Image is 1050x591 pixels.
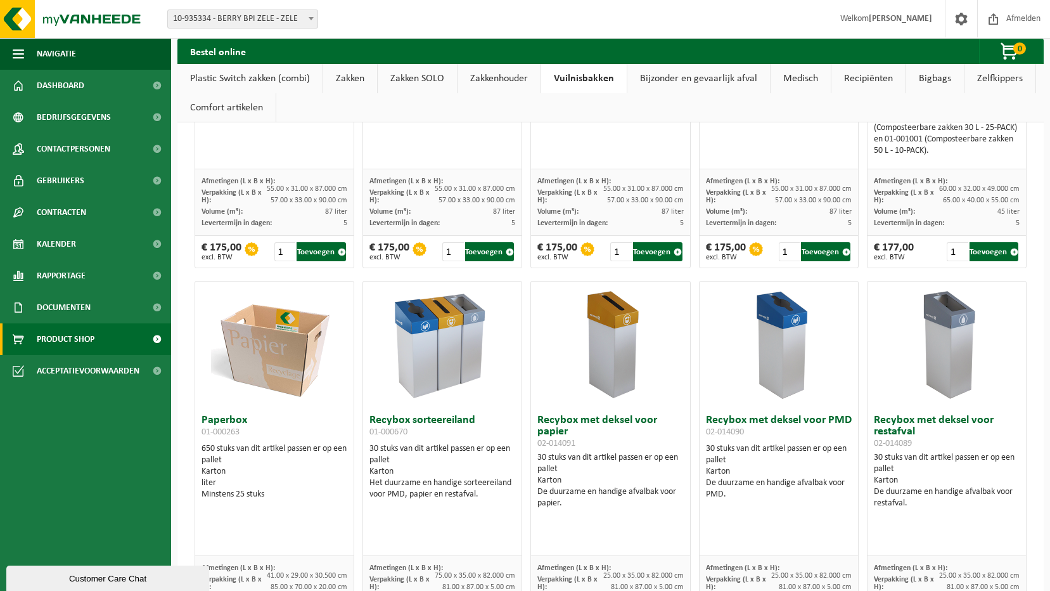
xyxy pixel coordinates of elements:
span: 57.00 x 33.00 x 90.00 cm [607,197,684,204]
span: Dashboard [37,70,84,101]
span: Volume (m³): [537,208,579,216]
span: Afmetingen (L x B x H): [874,178,947,185]
h3: Recybox met deksel voor papier [537,415,683,449]
span: Bedrijfsgegevens [37,101,111,133]
span: Verpakking (L x B x H): [369,576,430,591]
div: € 177,00 [874,242,914,261]
div: Karton [874,475,1020,486]
div: 30 stuks van dit artikel passen er op een pallet [706,443,852,500]
span: 0 [1013,42,1026,55]
span: Levertermijn in dagen: [874,219,944,227]
a: Medisch [771,64,831,93]
img: 01-000670 [379,282,506,408]
span: Afmetingen (L x B x H): [202,178,275,185]
div: 650 stuks van dit artikel passen er op een pallet [202,443,347,500]
div: liter [202,477,347,489]
span: 10-935334 - BERRY BPI ZELE - ZELE [167,10,318,29]
div: Geschikte zakken: 01-001000 (Composteerbare zakken 30 L - 25-PACK) en 01-001001 (Composteerbare z... [874,111,1020,157]
span: 25.00 x 35.00 x 82.000 cm [939,572,1020,580]
span: 65.00 x 40.00 x 55.00 cm [943,197,1020,204]
span: 55.00 x 31.00 x 87.000 cm [267,185,347,193]
span: 81.00 x 87.00 x 5.00 cm [611,583,684,591]
span: 87 liter [493,208,515,216]
button: Toevoegen [465,242,514,261]
span: 87 liter [325,208,347,216]
div: Karton [202,466,347,477]
span: Afmetingen (L x B x H): [202,564,275,572]
span: Verpakking (L x B x H): [874,189,934,204]
span: 5 [1016,219,1020,227]
div: Karton [706,466,852,477]
span: Levertermijn in dagen: [202,219,272,227]
span: 41.00 x 29.00 x 30.500 cm [267,572,347,580]
h2: Bestel online [177,39,259,63]
h3: Recybox met deksel voor PMD [706,415,852,440]
strong: [PERSON_NAME] [869,14,932,23]
span: 81.00 x 87.00 x 5.00 cm [947,583,1020,591]
span: Volume (m³): [369,208,411,216]
span: Documenten [37,292,91,323]
span: Volume (m³): [874,208,915,216]
span: 25.00 x 35.00 x 82.000 cm [603,572,684,580]
span: Gebruikers [37,165,84,197]
img: 02-014091 [547,282,674,408]
span: 02-014090 [706,427,744,437]
span: 10-935334 - BERRY BPI ZELE - ZELE [168,10,317,28]
div: Minstens 25 stuks [202,489,347,500]
div: € 175,00 [369,242,409,261]
span: Verpakking (L x B x H): [874,576,934,591]
div: 30 stuks van dit artikel passen er op een pallet [874,452,1020,509]
div: € 175,00 [537,242,577,261]
span: excl. BTW [706,254,746,261]
span: 57.00 x 33.00 x 90.00 cm [271,197,347,204]
span: 55.00 x 31.00 x 87.000 cm [603,185,684,193]
button: Toevoegen [970,242,1018,261]
span: 87 liter [662,208,684,216]
span: Afmetingen (L x B x H): [706,178,779,185]
span: 57.00 x 33.00 x 90.00 cm [439,197,515,204]
div: € 175,00 [202,242,241,261]
button: Toevoegen [801,242,850,261]
span: Levertermijn in dagen: [706,219,776,227]
a: Plastic Switch zakken (combi) [177,64,323,93]
span: Contracten [37,197,86,228]
input: 1 [274,242,296,261]
span: 01-000263 [202,427,240,437]
span: 60.00 x 32.00 x 49.000 cm [939,185,1020,193]
span: 81.00 x 87.00 x 5.00 cm [779,583,852,591]
span: 5 [511,219,515,227]
span: excl. BTW [874,254,914,261]
span: Afmetingen (L x B x H): [369,564,443,572]
a: Recipiënten [831,64,906,93]
div: 30 stuks van dit artikel passen er op een pallet [369,443,515,500]
img: 02-014089 [883,282,1010,408]
span: 57.00 x 33.00 x 90.00 cm [775,197,852,204]
span: 87 liter [829,208,852,216]
a: Bigbags [906,64,964,93]
img: 02-014090 [715,282,842,408]
a: Comfort artikelen [177,93,276,122]
button: 0 [979,39,1042,64]
a: Bijzonder en gevaarlijk afval [627,64,770,93]
span: excl. BTW [369,254,409,261]
span: Afmetingen (L x B x H): [874,564,947,572]
div: Karton [537,475,683,486]
a: Vuilnisbakken [541,64,627,93]
div: 30 stuks van dit artikel passen er op een pallet [537,452,683,509]
div: De duurzame en handige afvalbak voor PMD. [706,477,852,500]
span: 25.00 x 35.00 x 82.000 cm [771,572,852,580]
a: Zakken SOLO [378,64,457,93]
span: Afmetingen (L x B x H): [706,564,779,572]
img: 01-000263 [211,282,338,408]
a: Zakkenhouder [458,64,541,93]
span: Verpakking (L x B x H): [202,189,262,204]
span: excl. BTW [537,254,577,261]
span: Kalender [37,228,76,260]
h3: Recybox sorteereiland [369,415,515,440]
span: 01-000670 [369,427,407,437]
span: 02-014091 [537,439,575,448]
input: 1 [610,242,632,261]
span: Verpakking (L x B x H): [537,189,598,204]
button: Toevoegen [633,242,682,261]
span: Afmetingen (L x B x H): [537,178,611,185]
